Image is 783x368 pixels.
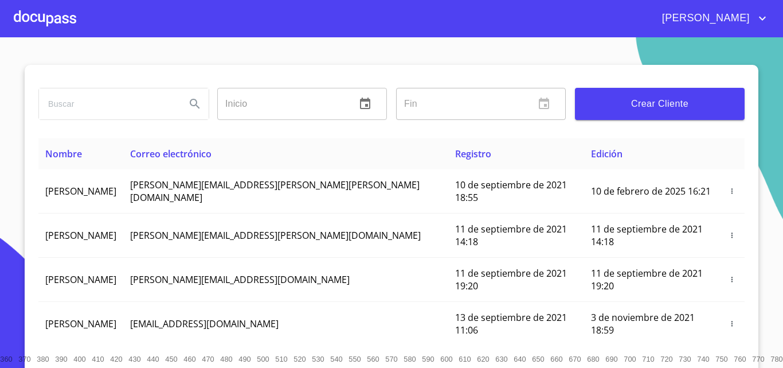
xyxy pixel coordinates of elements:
span: 610 [459,355,471,363]
span: 400 [73,355,85,363]
span: [PERSON_NAME][EMAIL_ADDRESS][PERSON_NAME][DOMAIN_NAME] [130,229,421,242]
span: 530 [312,355,324,363]
span: 460 [183,355,195,363]
span: 650 [532,355,544,363]
span: 500 [257,355,269,363]
span: [PERSON_NAME] [653,9,755,28]
span: [PERSON_NAME] [45,317,116,330]
span: 780 [770,355,782,363]
span: 710 [642,355,654,363]
span: 770 [752,355,764,363]
span: 730 [679,355,691,363]
span: 450 [165,355,177,363]
span: 540 [330,355,342,363]
span: 3 de noviembre de 2021 18:59 [591,311,695,336]
span: 11 de septiembre de 2021 19:20 [455,267,567,292]
span: 11 de septiembre de 2021 14:18 [455,223,567,248]
span: 11 de septiembre de 2021 19:20 [591,267,703,292]
span: 620 [477,355,489,363]
span: 580 [404,355,416,363]
span: 740 [697,355,709,363]
span: [PERSON_NAME] [45,185,116,197]
span: [PERSON_NAME] [45,229,116,242]
span: [PERSON_NAME][EMAIL_ADDRESS][DOMAIN_NAME] [130,273,350,286]
span: 420 [110,355,122,363]
span: [PERSON_NAME][EMAIL_ADDRESS][PERSON_NAME][PERSON_NAME][DOMAIN_NAME] [130,179,420,204]
span: 490 [238,355,250,363]
span: 760 [734,355,746,363]
span: 430 [128,355,140,363]
span: 520 [293,355,306,363]
span: 750 [715,355,727,363]
span: 13 de septiembre de 2021 11:06 [455,311,567,336]
span: Crear Cliente [584,96,735,112]
span: Edición [591,148,623,160]
span: 380 [37,355,49,363]
span: 410 [92,355,104,363]
span: 640 [514,355,526,363]
button: Crear Cliente [575,88,745,120]
span: [PERSON_NAME] [45,273,116,286]
span: 670 [569,355,581,363]
span: [EMAIL_ADDRESS][DOMAIN_NAME] [130,317,279,330]
input: search [39,88,177,119]
span: 480 [220,355,232,363]
span: 630 [495,355,507,363]
span: 690 [605,355,617,363]
span: 470 [202,355,214,363]
span: 10 de septiembre de 2021 18:55 [455,179,567,204]
span: 550 [349,355,361,363]
span: 590 [422,355,434,363]
span: 570 [385,355,397,363]
span: 660 [550,355,562,363]
span: 600 [440,355,452,363]
span: 390 [55,355,67,363]
button: Search [181,90,209,118]
span: Correo electrónico [130,148,212,160]
span: 560 [367,355,379,363]
span: 370 [18,355,30,363]
span: 510 [275,355,287,363]
span: Registro [455,148,491,160]
span: 680 [587,355,599,363]
span: Nombre [45,148,82,160]
span: 720 [660,355,672,363]
span: 10 de febrero de 2025 16:21 [591,185,711,197]
span: 440 [147,355,159,363]
span: 700 [624,355,636,363]
button: account of current user [653,9,769,28]
span: 11 de septiembre de 2021 14:18 [591,223,703,248]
